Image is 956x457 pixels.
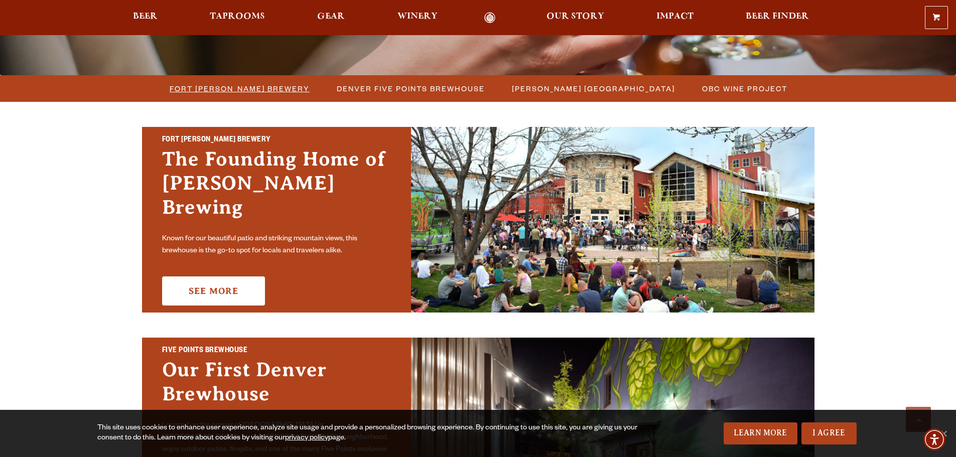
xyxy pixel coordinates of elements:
a: Winery [391,12,444,24]
h3: Our First Denver Brewhouse [162,358,391,416]
span: Taprooms [210,13,265,21]
h2: Fort [PERSON_NAME] Brewery [162,134,391,147]
h2: Five Points Brewhouse [162,345,391,358]
a: I Agree [801,422,857,444]
span: Denver Five Points Brewhouse [337,81,485,96]
a: [PERSON_NAME] [GEOGRAPHIC_DATA] [506,81,680,96]
a: OBC Wine Project [696,81,792,96]
p: Known for our beautiful patio and striking mountain views, this brewhouse is the go-to spot for l... [162,233,391,257]
a: Our Story [540,12,611,24]
span: Beer [133,13,158,21]
img: Fort Collins Brewery & Taproom' [411,127,814,313]
a: Odell Home [471,12,509,24]
a: Impact [650,12,700,24]
a: Gear [311,12,351,24]
a: Denver Five Points Brewhouse [331,81,490,96]
a: Fort [PERSON_NAME] Brewery [164,81,315,96]
span: Fort [PERSON_NAME] Brewery [170,81,310,96]
span: Impact [656,13,694,21]
a: privacy policy [285,434,328,442]
span: Gear [317,13,345,21]
span: OBC Wine Project [702,81,787,96]
a: Beer Finder [739,12,815,24]
div: This site uses cookies to enhance user experience, analyze site usage and provide a personalized ... [97,423,641,443]
a: Learn More [724,422,797,444]
a: Taprooms [203,12,271,24]
span: [PERSON_NAME] [GEOGRAPHIC_DATA] [512,81,675,96]
span: Our Story [547,13,604,21]
h3: The Founding Home of [PERSON_NAME] Brewing [162,147,391,229]
a: Scroll to top [906,407,931,432]
span: Beer Finder [746,13,809,21]
span: Winery [397,13,438,21]
a: See More [162,276,265,306]
a: Beer [126,12,164,24]
div: Accessibility Menu [923,428,945,450]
